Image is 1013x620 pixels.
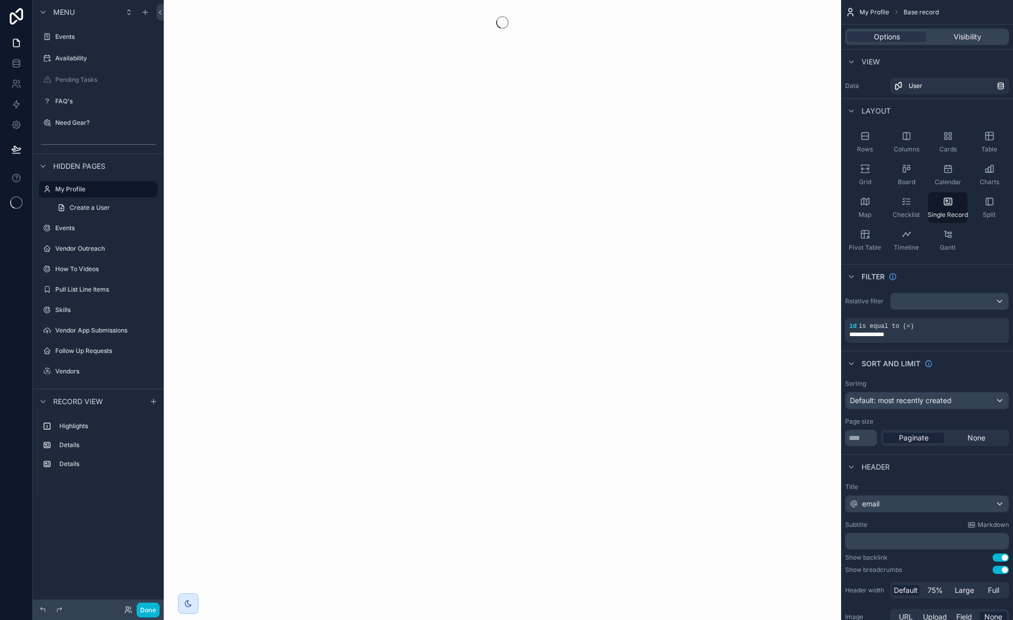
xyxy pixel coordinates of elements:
span: Pivot Table [849,243,881,252]
label: Follow Up Requests [55,347,156,355]
label: My Profile [55,185,151,193]
span: id [849,323,856,330]
span: Record view [53,396,103,407]
span: Checklist [893,211,920,219]
a: Events [39,29,158,45]
label: Title [845,483,1009,491]
div: Show backlink [845,553,888,562]
label: Availability [55,54,156,62]
button: Rows [845,127,885,158]
span: Hidden pages [53,161,105,171]
span: Single Record [928,211,968,219]
a: User [890,78,1009,94]
span: Markdown [978,521,1009,529]
span: Grid [859,178,871,186]
span: Timeline [894,243,919,252]
span: Full [988,585,999,595]
label: FAQ's [55,97,156,105]
button: Done [137,603,160,617]
label: Vendor App Submissions [55,326,156,335]
label: Events [55,224,156,232]
label: Events [55,33,156,41]
label: Details [59,441,153,449]
a: Markdown [967,521,1009,529]
button: Table [970,127,1009,158]
span: Map [858,211,871,219]
label: Skills [55,306,156,314]
label: Need Gear? [55,119,156,127]
label: Header width [845,586,886,594]
a: Skills [39,302,158,318]
button: Timeline [887,225,926,256]
button: email [845,495,1009,513]
label: Vendors [55,367,156,375]
a: Follow Up Requests [39,343,158,359]
span: Large [955,585,974,595]
a: Create a User [51,200,158,216]
span: Default [894,585,918,595]
label: Data [845,82,886,90]
span: Split [983,211,996,219]
span: Rows [857,145,873,153]
a: Need Gear? [39,115,158,131]
a: FAQ's [39,93,158,109]
span: None [967,433,985,443]
button: Calendar [928,160,967,190]
span: Table [981,145,997,153]
button: Checklist [887,192,926,223]
span: View [862,57,880,67]
button: Pivot Table [845,225,885,256]
div: scrollable content [845,533,1009,549]
label: Relative filter [845,297,886,305]
span: Columns [894,145,919,153]
span: 75% [928,585,943,595]
button: Single Record [928,192,967,223]
a: Pending Tasks [39,72,158,88]
span: Paginate [899,433,929,443]
span: Default: most recently created [850,396,952,405]
span: is equal to (=) [858,323,914,330]
span: Gantt [940,243,956,252]
label: Vendor Outreach [55,245,156,253]
button: Default: most recently created [845,392,1009,409]
span: User [909,82,922,90]
span: Visibility [954,32,981,42]
button: Gantt [928,225,967,256]
label: Sorting [845,380,866,388]
div: Show breadcrumbs [845,566,902,574]
label: Highlights [59,422,153,430]
label: Page size [845,417,873,426]
button: Cards [928,127,967,158]
label: Subtitle [845,521,867,529]
button: Board [887,160,926,190]
span: Base record [904,8,939,16]
button: Map [845,192,885,223]
div: scrollable content [33,413,164,482]
span: Options [874,32,900,42]
a: Availability [39,50,158,67]
label: Details [59,460,153,468]
label: Pending Tasks [55,76,156,84]
span: My Profile [860,8,889,16]
a: Vendors [39,363,158,380]
span: Cards [939,145,957,153]
span: Create a User [70,204,110,212]
span: Board [898,178,915,186]
span: email [862,499,879,509]
span: Menu [53,7,75,17]
span: Charts [980,178,999,186]
a: Vendor App Submissions [39,322,158,339]
span: Calendar [935,178,961,186]
a: How To Videos [39,261,158,277]
span: Filter [862,272,885,282]
button: Grid [845,160,885,190]
a: My Profile [39,181,158,197]
a: Events [39,220,158,236]
span: Sort And Limit [862,359,920,369]
button: Columns [887,127,926,158]
button: Split [970,192,1009,223]
span: Header [862,462,890,472]
a: Pull List Line Items [39,281,158,298]
label: How To Videos [55,265,156,273]
a: Vendor Outreach [39,240,158,257]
